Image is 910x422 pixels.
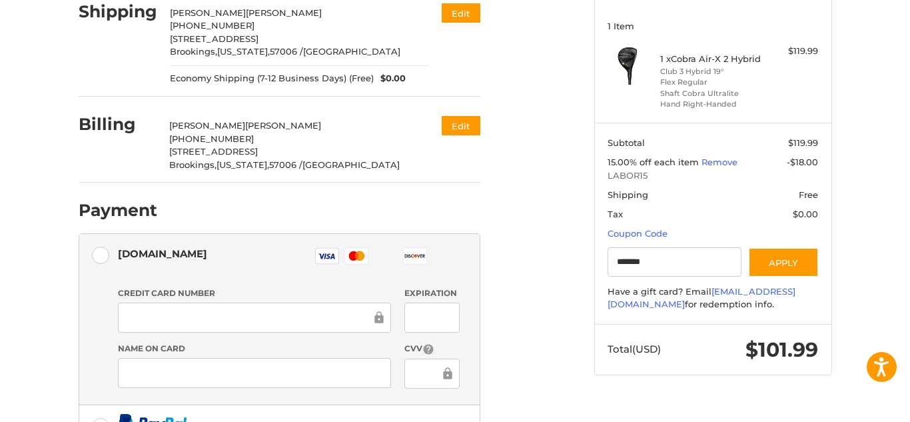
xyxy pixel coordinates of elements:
span: [US_STATE], [217,46,270,57]
span: Brookings, [170,46,217,57]
span: $0.00 [374,72,406,85]
span: Tax [608,209,623,219]
span: [PERSON_NAME] [245,120,321,131]
span: [STREET_ADDRESS] [169,146,258,157]
span: Brookings, [169,159,217,170]
span: 57006 / [269,159,302,170]
div: Have a gift card? Email for redemption info. [608,285,818,311]
span: [STREET_ADDRESS] [170,33,258,44]
h3: 1 Item [608,21,818,31]
span: [GEOGRAPHIC_DATA] [303,46,400,57]
button: Apply [748,247,819,277]
input: Gift Certificate or Coupon Code [608,247,741,277]
span: LABOR15 [608,169,818,183]
label: CVV [404,343,460,355]
h4: 1 x Cobra Air-X 2 Hybrid [660,53,762,64]
span: -$18.00 [787,157,818,167]
span: [US_STATE], [217,159,269,170]
li: Flex Regular [660,77,762,88]
li: Club 3 Hybrid 19° [660,66,762,77]
button: Edit [442,3,480,23]
span: [PHONE_NUMBER] [170,20,254,31]
span: $101.99 [745,337,818,362]
div: $119.99 [765,45,818,58]
span: $0.00 [793,209,818,219]
a: Remove [701,157,737,167]
h2: Payment [79,200,157,221]
span: [GEOGRAPHIC_DATA] [302,159,400,170]
li: Shaft Cobra Ultralite [660,88,762,99]
span: Free [799,189,818,200]
h2: Shipping [79,1,157,22]
span: Total (USD) [608,343,661,355]
li: Hand Right-Handed [660,99,762,110]
span: [PERSON_NAME] [169,120,245,131]
span: 57006 / [270,46,303,57]
span: [PERSON_NAME] [246,7,322,18]
span: Economy Shipping (7-12 Business Days) (Free) [170,72,374,85]
span: Shipping [608,189,648,200]
span: [PERSON_NAME] [170,7,246,18]
span: [PHONE_NUMBER] [169,133,254,144]
a: Coupon Code [608,228,668,239]
label: Expiration [404,287,460,299]
span: Subtotal [608,137,645,148]
button: Edit [442,116,480,135]
h2: Billing [79,114,157,135]
div: [DOMAIN_NAME] [118,243,207,265]
iframe: Google Customer Reviews [800,386,910,422]
label: Credit Card Number [118,287,391,299]
label: Name on Card [118,343,391,355]
span: $119.99 [788,137,818,148]
span: 15.00% off each item [608,157,701,167]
